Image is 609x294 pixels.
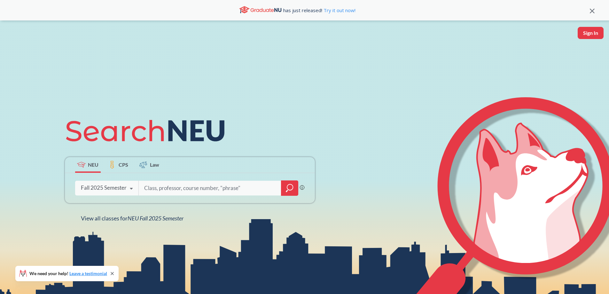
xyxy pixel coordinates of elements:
img: sandbox logo [6,27,21,46]
span: has just released! [283,7,355,14]
svg: magnifying glass [286,184,293,193]
a: sandbox logo [6,27,21,48]
span: NEU Fall 2025 Semester [128,215,183,222]
button: Sign In [578,27,604,39]
a: Leave a testimonial [69,271,107,276]
a: Try it out now! [322,7,355,13]
input: Class, professor, course number, "phrase" [144,181,277,195]
span: Law [150,161,159,168]
div: Fall 2025 Semester [81,184,127,191]
span: NEU [88,161,98,168]
span: We need your help! [29,271,107,276]
span: View all classes for [81,215,183,222]
span: CPS [119,161,128,168]
div: magnifying glass [281,180,298,196]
